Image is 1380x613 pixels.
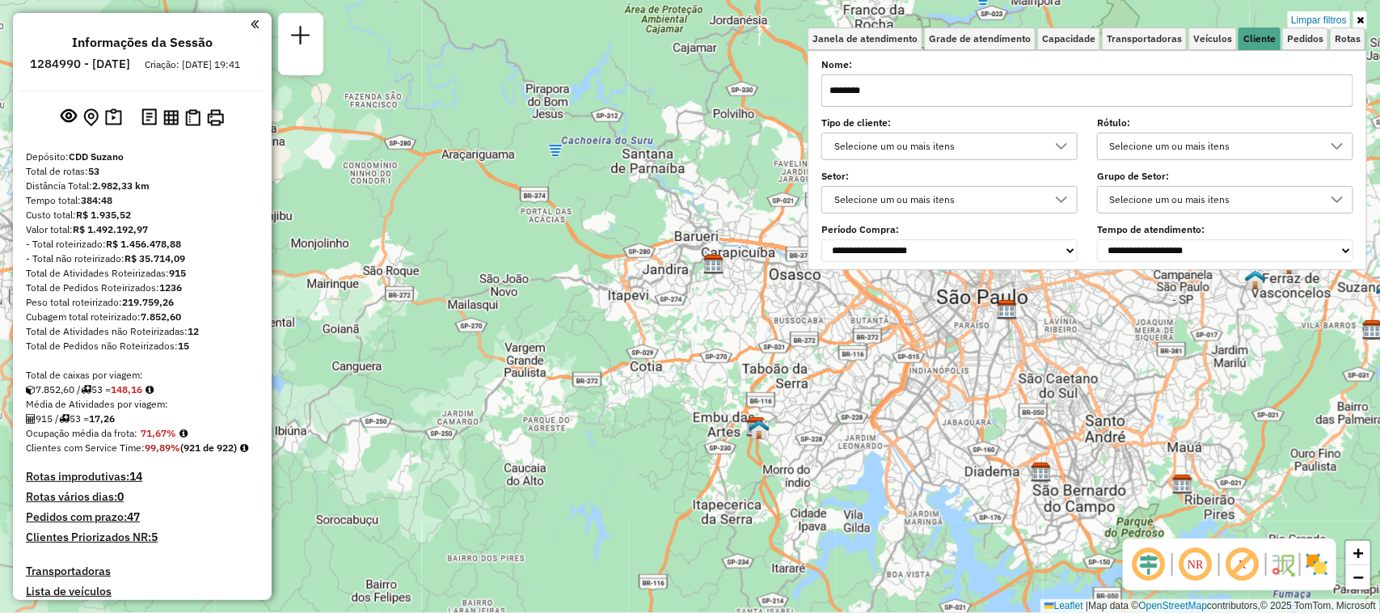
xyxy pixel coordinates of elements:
[26,585,259,598] h4: Lista de veículos
[72,35,213,50] h4: Informações da Sessão
[1353,543,1364,563] span: +
[30,57,130,71] h6: 1284990 - [DATE]
[1193,34,1232,44] span: Veículos
[26,310,259,324] div: Cubagem total roteirizado:
[151,530,158,544] strong: 5
[178,340,189,352] strong: 15
[1044,600,1083,611] a: Leaflet
[57,104,80,130] button: Exibir sessão original
[812,34,918,44] span: Janela de atendimento
[285,19,317,56] a: Nova sessão e pesquisa
[26,193,259,208] div: Tempo total:
[122,296,174,308] strong: 219.759,26
[73,223,148,235] strong: R$ 1.492.192,97
[997,299,1018,320] img: CDD Mooca (Desativado)
[26,339,259,353] div: Total de Pedidos não Roteirizados:
[179,429,188,438] em: Média calculada utilizando a maior ocupação (%Peso ou %Cubagem) de cada rota da sessão. Rotas cro...
[138,105,160,130] button: Logs desbloquear sessão
[26,179,259,193] div: Distância Total:
[1335,34,1361,44] span: Rotas
[111,383,142,395] strong: 148,16
[146,385,154,395] i: Meta Caixas/viagem: 159,70 Diferença: -11,54
[1346,541,1370,565] a: Zoom in
[1086,600,1088,611] span: |
[26,397,259,412] div: Média de Atividades por viagem:
[1176,545,1215,584] span: Ocultar NR
[1129,545,1168,584] span: Ocultar deslocamento
[89,412,115,425] strong: 17,26
[26,368,259,383] div: Total de caixas por viagem:
[746,416,767,438] img: CDD Embu
[26,208,259,222] div: Custo total:
[1288,11,1350,29] a: Limpar filtros
[1353,11,1367,29] a: Ocultar filtros
[1346,565,1370,590] a: Zoom out
[92,180,150,192] strong: 2.982,33 km
[76,209,131,221] strong: R$ 1.935,52
[1031,462,1052,483] img: CDD Diadema
[127,509,140,524] strong: 47
[26,295,259,310] div: Peso total roteirizado:
[26,222,259,237] div: Valor total:
[929,34,1031,44] span: Grade de atendimento
[159,281,182,294] strong: 1236
[26,266,259,281] div: Total de Atividades Roteirizadas:
[106,238,181,250] strong: R$ 1.456.478,88
[188,325,199,337] strong: 12
[124,252,185,264] strong: R$ 35.714,09
[26,252,259,266] div: - Total não roteirizado:
[1104,133,1322,159] div: Selecione um ou mais itens
[26,564,259,578] h4: Transportadoras
[141,427,176,439] strong: 71,67%
[160,106,182,128] button: Visualizar relatório de Roteirização
[26,324,259,339] div: Total de Atividades não Roteirizadas:
[26,150,259,164] div: Depósito:
[88,165,99,177] strong: 53
[1107,34,1182,44] span: Transportadoras
[1097,116,1353,130] label: Rótulo:
[829,133,1046,159] div: Selecione um ou mais itens
[1097,169,1353,184] label: Grupo de Setor:
[26,470,259,484] h4: Rotas improdutivas:
[145,442,180,454] strong: 99,89%
[1287,34,1323,44] span: Pedidos
[26,414,36,424] i: Total de Atividades
[1104,187,1322,213] div: Selecione um ou mais itens
[81,385,91,395] i: Total de rotas
[59,414,70,424] i: Total de rotas
[26,385,36,395] i: Cubagem total roteirizado
[240,443,248,453] em: Rotas cross docking consideradas
[26,412,259,426] div: 915 / 53 =
[821,57,1353,72] label: Nome:
[251,15,259,33] a: Clique aqui para minimizar o painel
[1097,222,1353,237] label: Tempo de atendimento:
[26,383,259,397] div: 7.852,60 / 53 =
[26,490,259,504] h4: Rotas vários dias:
[1172,474,1193,495] img: CDD Maua
[129,469,142,484] strong: 14
[1040,599,1380,613] div: Map data © contributors,© 2025 TomTom, Microsoft
[182,106,204,129] button: Visualizar Romaneio
[26,237,259,252] div: - Total roteirizado:
[180,442,237,454] strong: (921 de 922)
[1042,34,1095,44] span: Capacidade
[80,105,102,130] button: Centralizar mapa no depósito ou ponto de apoio
[1139,600,1208,611] a: OpenStreetMap
[703,254,724,275] img: CDD Barueri
[1270,552,1296,577] img: Fluxo de ruas
[138,57,247,72] div: Criação: [DATE] 19:41
[821,222,1078,237] label: Período Compra:
[829,187,1046,213] div: Selecione um ou mais itens
[1353,567,1364,587] span: −
[81,194,112,206] strong: 384:48
[1243,34,1276,44] span: Cliente
[169,267,186,279] strong: 915
[1223,545,1262,584] span: Exibir rótulo
[141,311,181,323] strong: 7.852,60
[204,106,227,129] button: Imprimir Rotas
[26,164,259,179] div: Total de rotas:
[26,510,140,524] h4: Pedidos com prazo:
[26,531,259,544] h4: Clientes Priorizados NR:
[69,150,124,163] strong: CDD Suzano
[102,105,125,130] button: Painel de Sugestão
